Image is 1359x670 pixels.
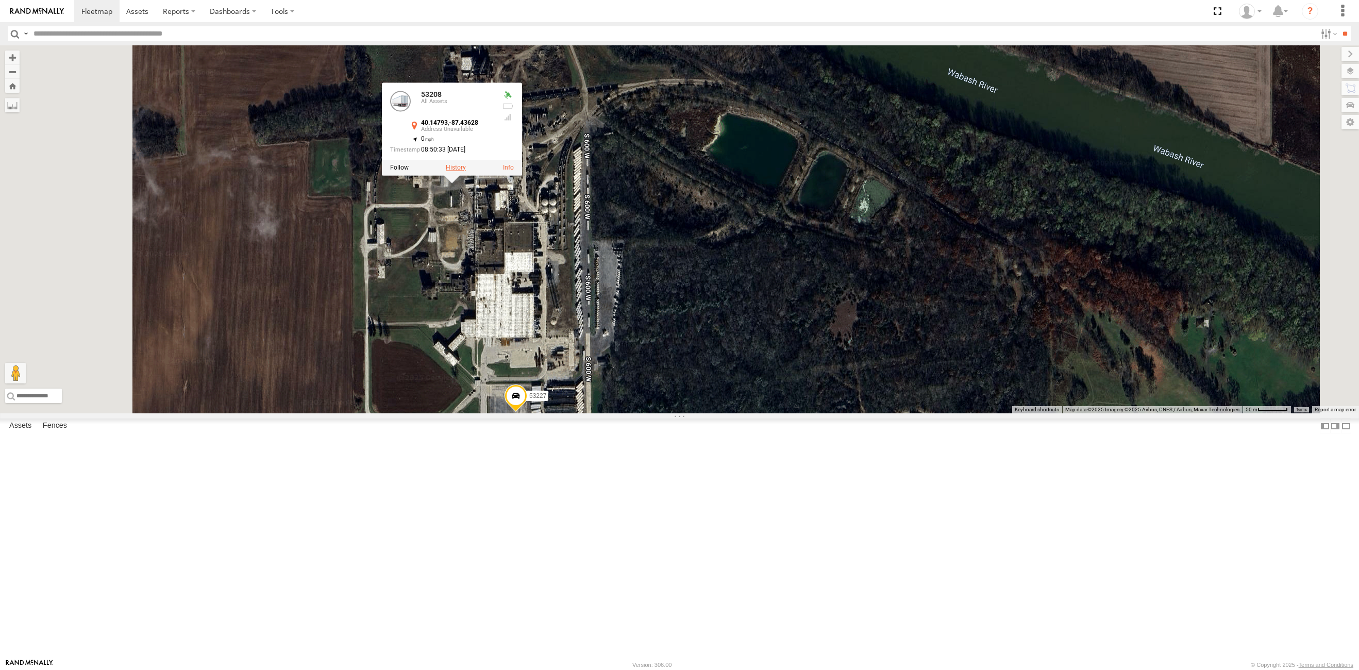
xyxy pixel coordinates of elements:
label: Measure [5,98,20,112]
button: Keyboard shortcuts [1015,406,1059,413]
label: Assets [4,419,37,433]
a: View Asset Details [503,164,514,171]
label: Dock Summary Table to the Left [1320,418,1330,433]
span: 53227 [529,392,546,399]
a: Terms (opens in new tab) [1296,408,1307,412]
label: Search Filter Options [1317,26,1339,41]
a: View Asset Details [390,91,411,112]
span: 0 [421,136,434,143]
a: Visit our Website [6,660,53,670]
button: Zoom in [5,51,20,64]
strong: 40.14793 [421,120,448,127]
span: 50 m [1246,407,1257,412]
button: Zoom Home [5,79,20,93]
strong: -87.43628 [449,120,478,127]
label: Fences [38,419,72,433]
span: Map data ©2025 Imagery ©2025 Airbus, CNES / Airbus, Maxar Technologies [1065,407,1239,412]
a: Report a map error [1315,407,1356,412]
button: Map Scale: 50 m per 55 pixels [1243,406,1291,413]
div: Miky Transport [1235,4,1265,19]
img: rand-logo.svg [10,8,64,15]
div: Valid GPS Fix [501,91,514,99]
div: © Copyright 2025 - [1251,662,1353,668]
div: All Assets [421,99,493,105]
div: Date/time of location update [390,147,493,154]
label: Search Query [22,26,30,41]
a: 53208 [421,91,442,99]
i: ? [1302,3,1318,20]
label: Dock Summary Table to the Right [1330,418,1340,433]
div: Version: 306.00 [632,662,672,668]
div: , [421,120,493,133]
label: View Asset History [446,164,466,171]
div: Last Event GSM Signal Strength [501,113,514,122]
label: Hide Summary Table [1341,418,1351,433]
div: No battery health information received from this device. [501,102,514,110]
label: Map Settings [1341,115,1359,129]
button: Zoom out [5,64,20,79]
a: Terms and Conditions [1299,662,1353,668]
label: Realtime tracking of Asset [390,164,409,171]
button: Drag Pegman onto the map to open Street View [5,363,26,383]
